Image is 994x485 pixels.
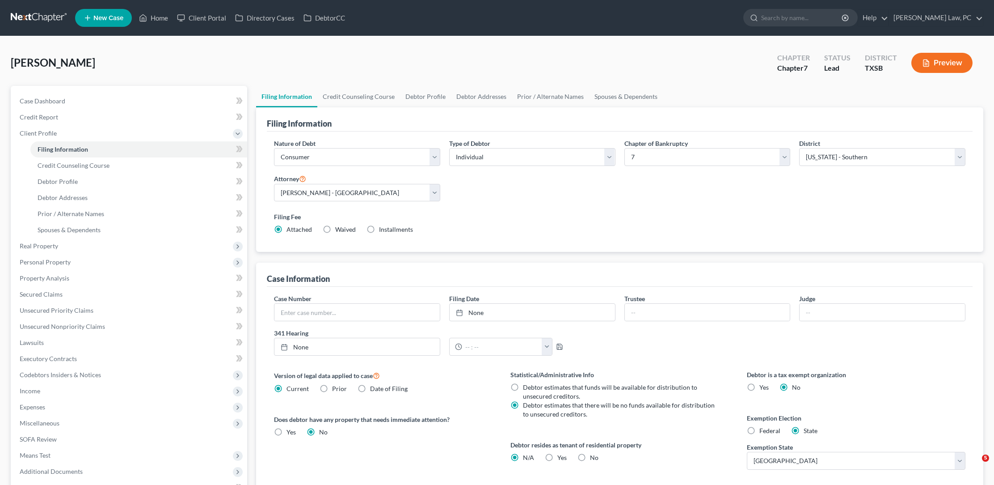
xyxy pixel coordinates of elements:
span: Property Analysis [20,274,69,282]
a: Help [858,10,888,26]
span: Credit Report [20,113,58,121]
span: Prior / Alternate Names [38,210,104,217]
span: Expenses [20,403,45,411]
label: Filing Fee [274,212,965,221]
span: Installments [379,225,413,233]
span: No [590,454,598,461]
span: Real Property [20,242,58,250]
input: -- [625,304,790,321]
span: Yes [286,428,296,436]
span: 5 [982,455,989,462]
span: Yes [759,383,769,391]
a: Lawsuits [13,335,247,351]
span: Additional Documents [20,468,83,475]
a: Client Portal [173,10,231,26]
span: New Case [93,15,123,21]
a: Spouses & Dependents [589,86,663,107]
a: Debtor Profile [400,86,451,107]
a: Secured Claims [13,286,247,302]
label: Debtor is a tax exempt organization [747,370,965,379]
span: SOFA Review [20,435,57,443]
button: Preview [911,53,973,73]
span: Waived [335,225,356,233]
a: Credit Report [13,109,247,125]
span: Unsecured Nonpriority Claims [20,323,105,330]
span: Executory Contracts [20,355,77,362]
span: Date of Filing [370,385,408,392]
span: Debtor estimates that there will be no funds available for distribution to unsecured creditors. [523,401,715,418]
div: Filing Information [267,118,332,129]
div: Case Information [267,273,330,284]
span: Income [20,387,40,395]
span: Codebtors Insiders & Notices [20,371,101,379]
a: Prior / Alternate Names [30,206,247,222]
label: Filing Date [449,294,479,303]
span: No [319,428,328,436]
div: Chapter [777,53,810,63]
span: Filing Information [38,145,88,153]
span: Personal Property [20,258,71,266]
span: State [804,427,817,434]
span: Case Dashboard [20,97,65,105]
span: Current [286,385,309,392]
span: Debtor Profile [38,178,78,185]
iframe: Intercom live chat [964,455,985,476]
a: None [274,338,440,355]
a: Unsecured Priority Claims [13,302,247,319]
a: Debtor Addresses [451,86,512,107]
span: [PERSON_NAME] [11,56,95,69]
label: Statistical/Administrative Info [510,370,729,379]
a: Debtor Addresses [30,190,247,206]
label: Chapter of Bankruptcy [624,139,688,148]
div: District [865,53,897,63]
label: Case Number [274,294,312,303]
a: Unsecured Nonpriority Claims [13,319,247,335]
span: Client Profile [20,129,57,137]
span: Debtor Addresses [38,194,88,201]
div: Status [824,53,851,63]
span: Attached [286,225,312,233]
a: Prior / Alternate Names [512,86,589,107]
a: [PERSON_NAME] Law, PC [889,10,983,26]
label: Trustee [624,294,645,303]
span: Yes [557,454,567,461]
span: Prior [332,385,347,392]
a: Credit Counseling Course [30,157,247,174]
label: Judge [799,294,815,303]
a: Debtor Profile [30,174,247,190]
a: SOFA Review [13,431,247,447]
div: TXSB [865,63,897,73]
input: Enter case number... [274,304,440,321]
label: Debtor resides as tenant of residential property [510,440,729,450]
a: Property Analysis [13,270,247,286]
span: Means Test [20,451,51,459]
span: Unsecured Priority Claims [20,306,93,314]
label: Attorney [274,173,306,184]
label: Does debtor have any property that needs immediate attention? [274,415,493,424]
a: Filing Information [256,86,317,107]
a: Case Dashboard [13,93,247,109]
label: Nature of Debt [274,139,316,148]
span: Debtor estimates that funds will be available for distribution to unsecured creditors. [523,383,697,400]
span: Federal [759,427,780,434]
label: Exemption State [747,442,793,452]
span: 7 [804,64,808,72]
a: DebtorCC [299,10,350,26]
input: -- : -- [462,338,542,355]
label: 341 Hearing [270,328,620,338]
a: Executory Contracts [13,351,247,367]
span: Lawsuits [20,339,44,346]
div: Lead [824,63,851,73]
a: Directory Cases [231,10,299,26]
span: Spouses & Dependents [38,226,101,234]
div: Chapter [777,63,810,73]
label: District [799,139,820,148]
span: No [792,383,800,391]
a: None [450,304,615,321]
a: Home [135,10,173,26]
label: Exemption Election [747,413,965,423]
label: Version of legal data applied to case [274,370,493,381]
span: N/A [523,454,534,461]
a: Filing Information [30,141,247,157]
label: Type of Debtor [449,139,490,148]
